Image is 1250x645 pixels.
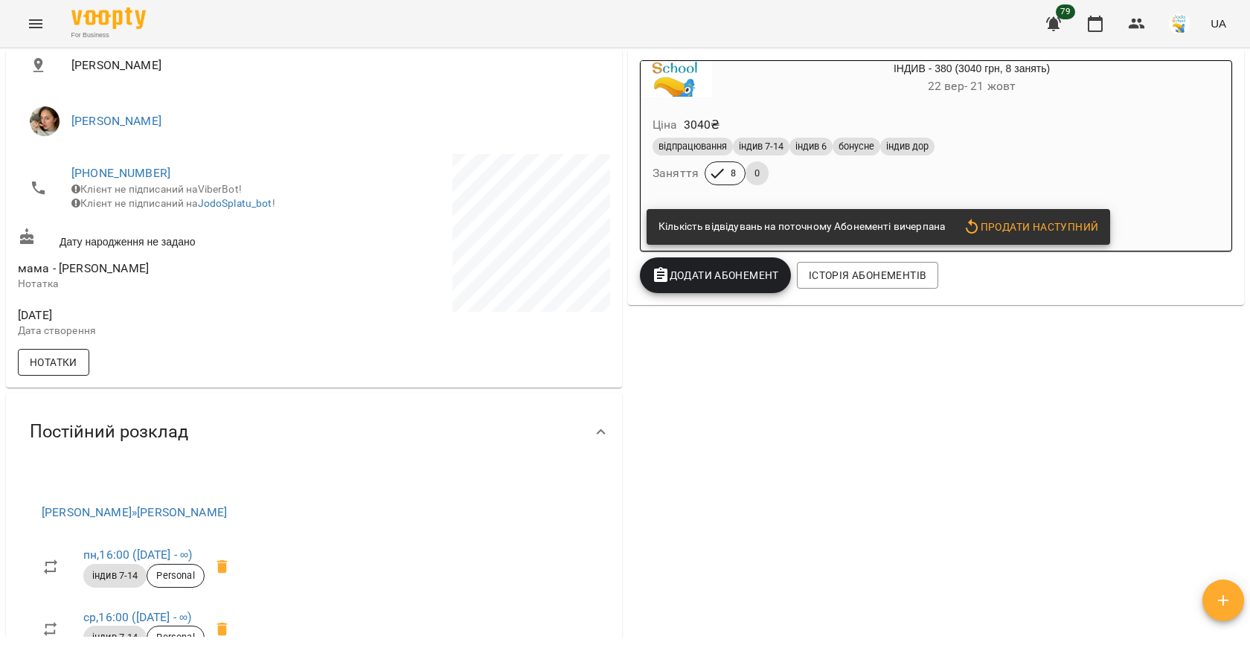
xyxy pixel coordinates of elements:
[641,61,1231,203] button: ІНДИВ - 380 (3040 грн, 8 занять)22 вер- 21 жовтЦіна3040₴відпрацюванняіндив 7-14індив 6бонуснеінди...
[147,631,203,644] span: Personal
[71,166,170,180] a: [PHONE_NUMBER]
[18,307,311,324] span: [DATE]
[928,79,1016,93] span: 22 вер - 21 жовт
[641,61,712,97] div: ІНДИВ - 380 (3040 грн, 8 занять)
[653,115,678,135] h6: Ціна
[147,569,203,583] span: Personal
[880,140,935,153] span: індив дор
[722,167,745,180] span: 8
[957,214,1104,240] button: Продати наступний
[809,266,926,284] span: Історія абонементів
[963,218,1098,236] span: Продати наступний
[83,569,147,583] span: індив 7-14
[83,610,191,624] a: ср,16:00 ([DATE] - ∞)
[71,7,146,29] img: Voopty Logo
[18,261,149,275] span: мама - [PERSON_NAME]
[1205,10,1232,37] button: UA
[71,183,242,195] span: Клієнт не підписаний на ViberBot!
[789,140,833,153] span: індив 6
[658,214,945,240] div: Кількість відвідувань на поточному Абонементі вичерпана
[30,106,60,136] img: Анна Карпінець
[42,505,227,519] a: [PERSON_NAME]»[PERSON_NAME]
[18,349,89,376] button: Нотатки
[797,262,938,289] button: Історія абонементів
[71,57,598,74] span: [PERSON_NAME]
[833,140,880,153] span: бонусне
[71,197,275,209] span: Клієнт не підписаний на !
[733,140,789,153] span: індив 7-14
[71,114,161,128] a: [PERSON_NAME]
[30,353,77,371] span: Нотатки
[652,266,779,284] span: Додати Абонемент
[1056,4,1075,19] span: 79
[712,61,1231,97] div: ІНДИВ - 380 (3040 грн, 8 занять)
[684,116,720,134] p: 3040 ₴
[15,225,314,252] div: Дату народження не задано
[653,140,733,153] span: відпрацювання
[1211,16,1226,31] span: UA
[1169,13,1190,34] img: 38072b7c2e4bcea27148e267c0c485b2.jpg
[18,324,311,338] p: Дата створення
[18,277,311,292] p: Нотатка
[746,167,769,180] span: 0
[30,420,188,443] span: Постійний розклад
[640,257,791,293] button: Додати Абонемент
[83,631,147,644] span: індив 7-14
[71,31,146,40] span: For Business
[198,197,272,209] a: JodoSplatu_bot
[18,6,54,42] button: Menu
[653,163,699,184] h6: Заняття
[6,394,622,470] div: Постійний розклад
[83,548,192,562] a: пн,16:00 ([DATE] - ∞)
